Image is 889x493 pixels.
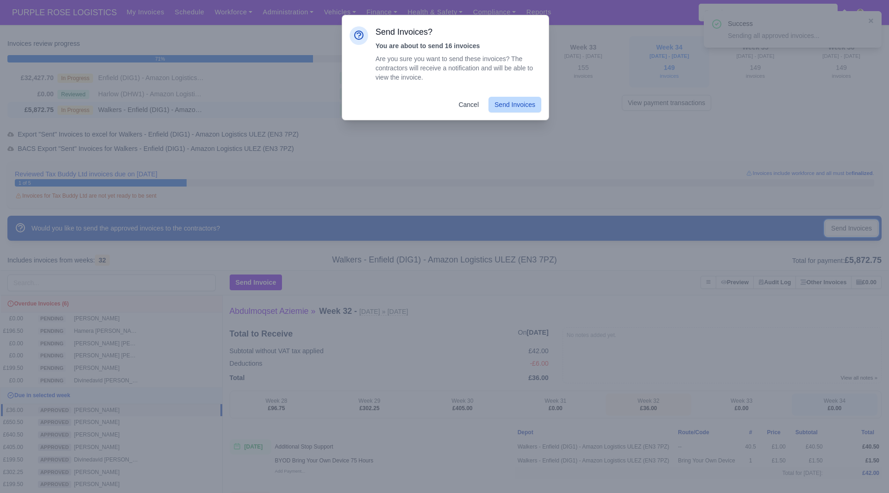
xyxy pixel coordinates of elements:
iframe: Chat Widget [722,386,889,493]
div: You are about to send 16 invoices [376,41,541,50]
button: Send Invoices [488,97,541,112]
div: Are you sure you want to send these invoices? The contractors will receive a notification and wil... [376,41,541,82]
a: Cancel [452,97,485,112]
h3: Send Invoices? [376,26,541,37]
